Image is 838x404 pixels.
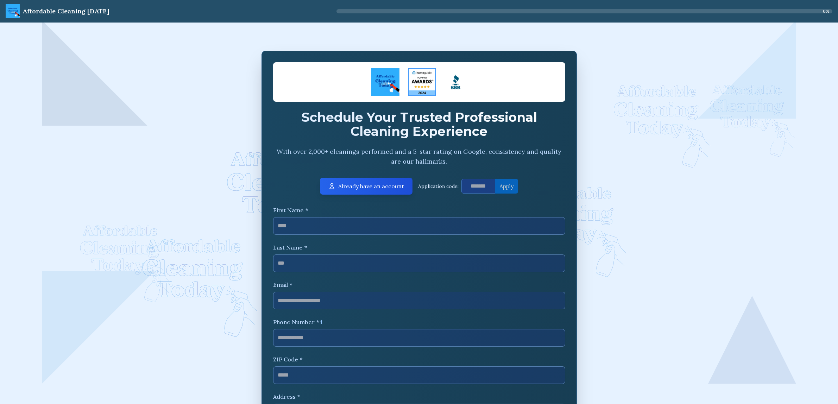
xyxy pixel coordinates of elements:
span: ℹ [320,318,322,326]
label: First Name * [273,206,565,214]
label: ZIP Code * [273,355,565,364]
div: Affordable Cleaning [DATE] [23,6,109,16]
button: Apply [495,179,518,194]
button: Already have an account [320,178,412,195]
p: Application code: [418,183,459,190]
label: Address * [273,392,565,401]
img: ACT Logo [371,68,399,96]
div: Phone Number *ℹ [273,318,322,328]
img: Four Seasons Cleaning [408,68,436,96]
img: ACT Logo [6,4,20,18]
label: Phone Number * [273,318,322,326]
label: Last Name * [273,243,565,252]
h2: Schedule Your Trusted Professional Cleaning Experience [273,110,565,138]
p: With over 2,000+ cleanings performed and a 5-star rating on Google, consistency and quality are o... [273,147,565,166]
span: 0 % [823,8,830,14]
label: Email * [273,280,565,289]
img: Logo Square [442,68,470,96]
